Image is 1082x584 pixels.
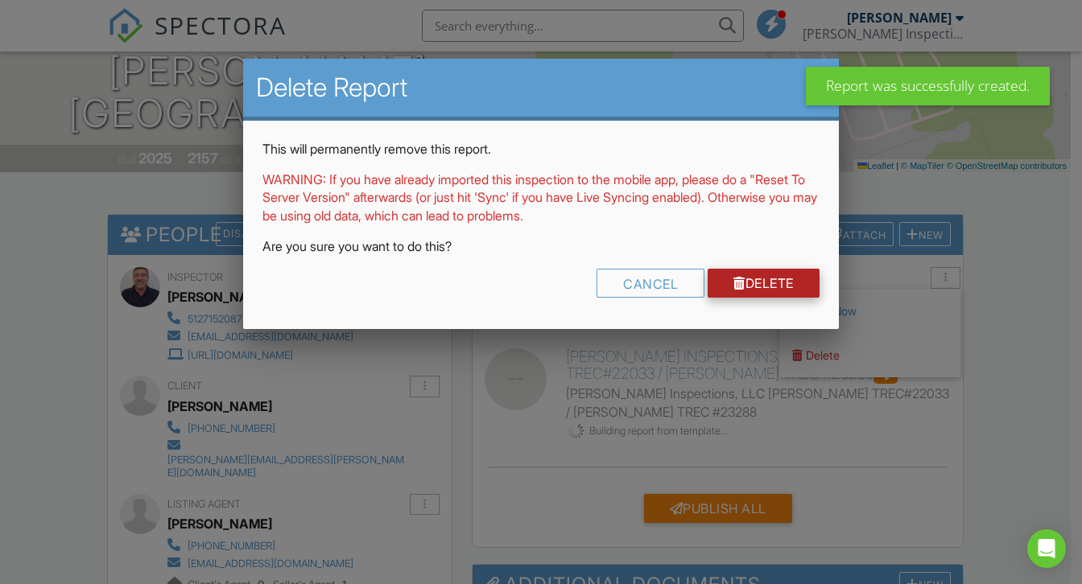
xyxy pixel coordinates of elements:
div: Open Intercom Messenger [1027,529,1066,568]
div: Cancel [597,269,704,298]
h2: Delete Report [256,72,825,104]
p: WARNING: If you have already imported this inspection to the mobile app, please do a "Reset To Se... [262,171,819,224]
a: Delete [708,269,820,298]
p: This will permanently remove this report. [262,140,819,158]
div: Report was successfully created. [806,67,1050,105]
p: Are you sure you want to do this? [262,237,819,255]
